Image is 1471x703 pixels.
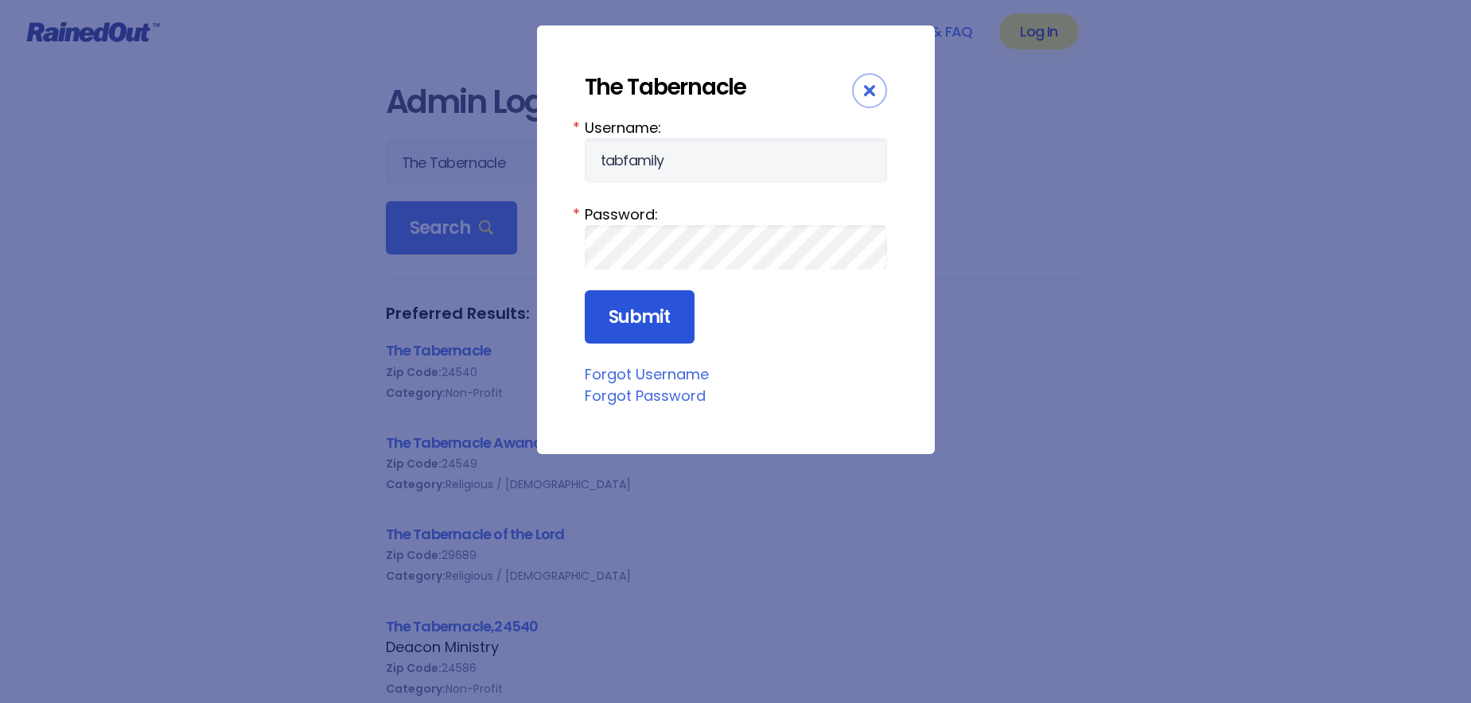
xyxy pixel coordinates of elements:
a: Forgot Password [585,386,706,406]
input: Submit [585,290,695,344]
div: Close [852,73,887,108]
div: The Tabernacle [585,73,852,101]
a: Forgot Username [585,364,709,384]
label: Password: [585,204,887,225]
label: Username: [585,117,887,138]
